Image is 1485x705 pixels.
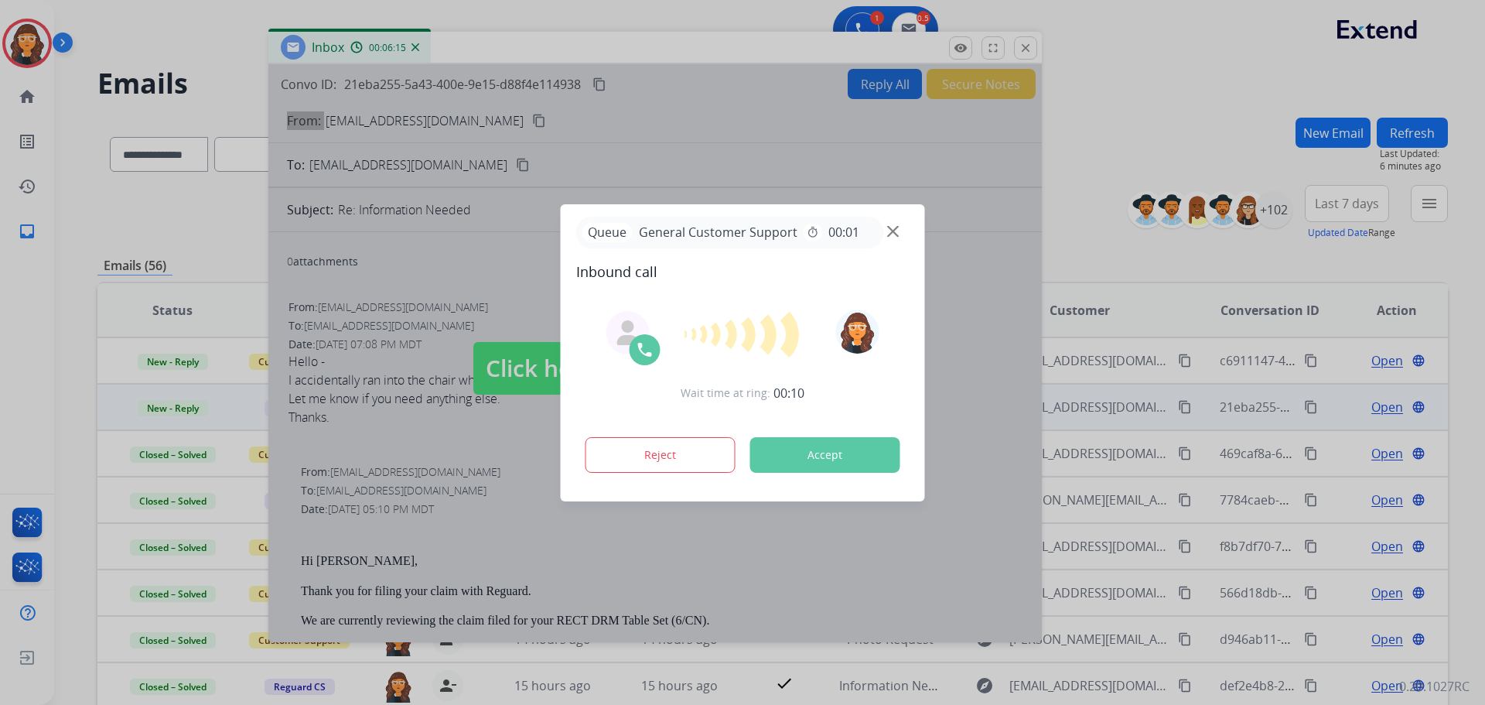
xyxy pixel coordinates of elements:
[828,223,859,241] span: 00:01
[773,384,804,402] span: 00:10
[807,226,819,238] mat-icon: timer
[887,225,899,237] img: close-button
[750,437,900,473] button: Accept
[681,385,770,401] span: Wait time at ring:
[1399,677,1470,696] p: 0.20.1027RC
[616,320,640,345] img: agent-avatar
[582,223,633,242] p: Queue
[585,437,736,473] button: Reject
[835,310,879,354] img: avatar
[576,261,910,282] span: Inbound call
[636,341,654,359] img: call-icon
[633,223,804,241] span: General Customer Support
